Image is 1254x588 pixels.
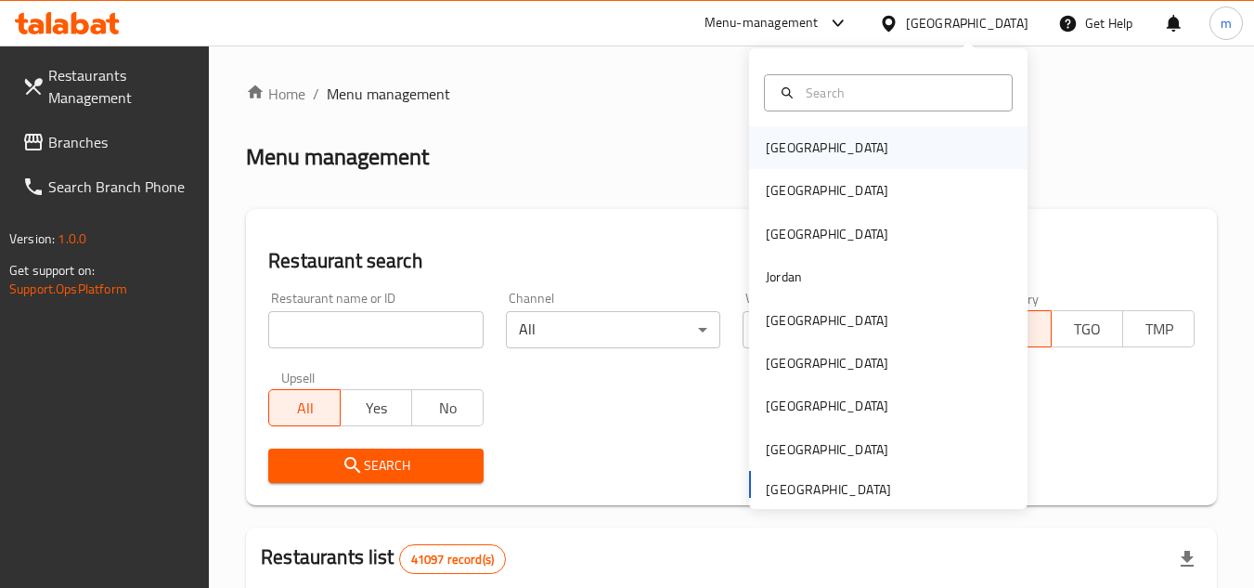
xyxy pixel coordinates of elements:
div: Export file [1165,537,1209,581]
div: [GEOGRAPHIC_DATA] [766,310,888,331]
a: Branches [7,120,210,164]
span: m [1221,13,1232,33]
div: Total records count [399,544,506,574]
li: / [313,83,319,105]
span: No [420,395,476,422]
div: [GEOGRAPHIC_DATA] [766,396,888,416]
button: Search [268,449,483,483]
span: Branches [48,131,195,153]
div: All [506,311,720,348]
button: TGO [1051,310,1123,347]
span: Menu management [327,83,450,105]
h2: Restaurant search [268,247,1195,275]
span: Search Branch Phone [48,176,195,198]
div: [GEOGRAPHIC_DATA] [766,224,888,244]
div: All [743,311,957,348]
span: 1.0.0 [58,227,86,251]
span: Restaurants Management [48,64,195,109]
span: Yes [348,395,405,422]
label: Delivery [993,292,1040,305]
span: TGO [1059,316,1116,343]
span: Get support on: [9,258,95,282]
div: Jordan [766,267,802,287]
input: Search for restaurant name or ID.. [268,311,483,348]
button: No [411,389,484,426]
span: All [277,395,333,422]
span: Search [283,454,468,477]
a: Home [246,83,305,105]
button: All [268,389,341,426]
button: Yes [340,389,412,426]
nav: breadcrumb [246,83,1217,105]
div: [GEOGRAPHIC_DATA] [766,439,888,460]
h2: Menu management [246,142,429,172]
a: Restaurants Management [7,53,210,120]
input: Search [798,83,1001,103]
label: Upsell [281,371,316,384]
a: Support.OpsPlatform [9,277,127,301]
div: [GEOGRAPHIC_DATA] [766,180,888,201]
h2: Restaurants list [261,543,506,574]
div: Menu-management [705,12,819,34]
div: [GEOGRAPHIC_DATA] [766,137,888,158]
div: [GEOGRAPHIC_DATA] [766,353,888,373]
span: 41097 record(s) [400,551,505,568]
a: Search Branch Phone [7,164,210,209]
button: TMP [1122,310,1195,347]
span: Version: [9,227,55,251]
span: TMP [1131,316,1187,343]
div: [GEOGRAPHIC_DATA] [906,13,1028,33]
